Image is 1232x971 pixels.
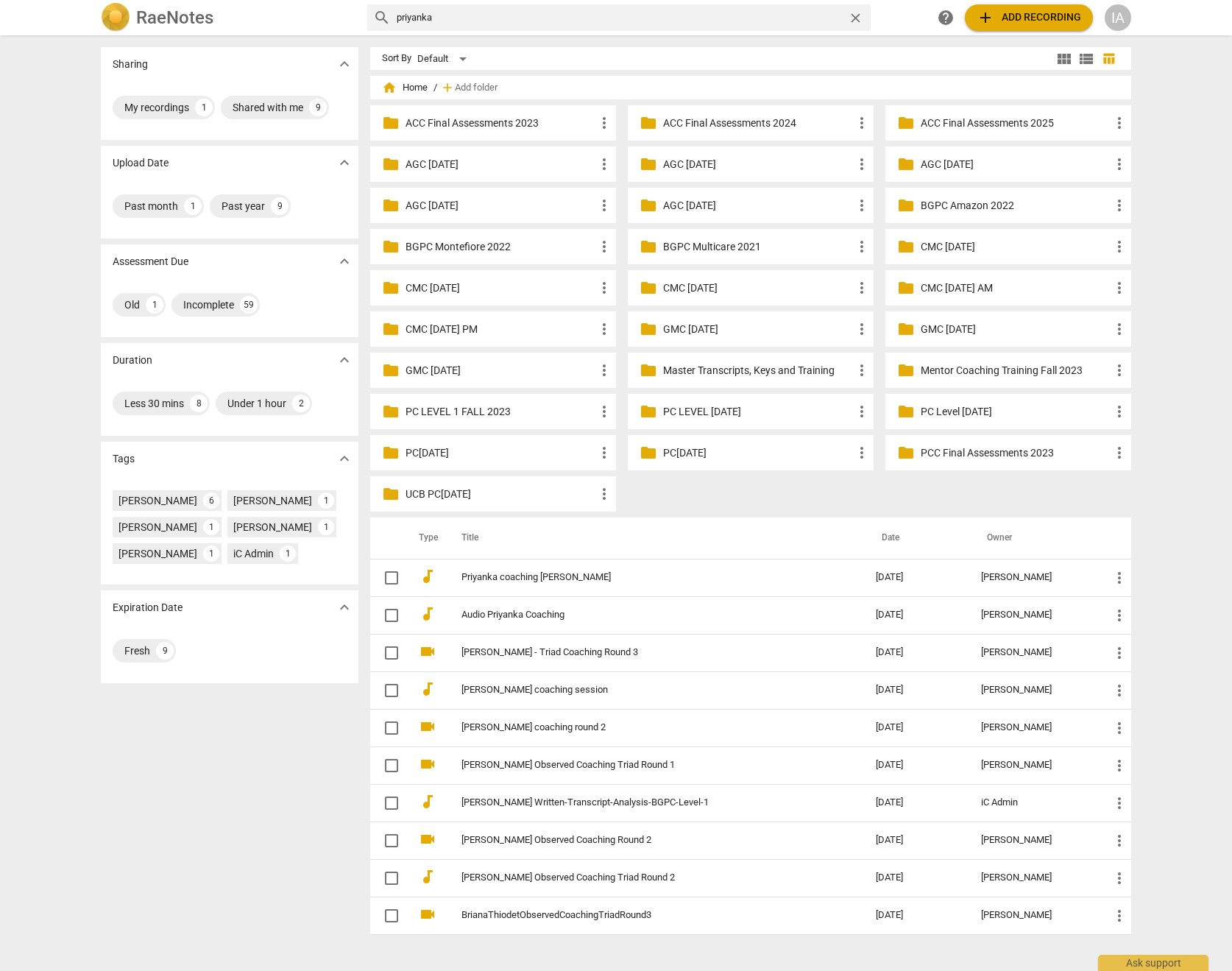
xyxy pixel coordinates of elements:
p: BGPC Amazon 2022 [921,198,1111,213]
p: AGC APR 2024 [406,157,595,172]
span: audiotrack [419,793,436,811]
div: [PERSON_NAME] [233,520,312,534]
p: PC LEVEL 1 MAY 2024 [663,404,853,420]
div: 1 [195,99,213,116]
span: folder [382,485,400,503]
span: more_vert [1111,444,1128,462]
p: BGPC Multicare 2021 [663,239,853,255]
span: more_vert [595,485,613,503]
div: [PERSON_NAME] [981,610,1087,621]
span: folder [640,155,657,173]
div: [PERSON_NAME] [981,910,1087,921]
p: Assessment Due [113,254,188,269]
span: folder [382,114,400,132]
input: Search [397,6,842,29]
span: more_vert [853,238,871,255]
div: [PERSON_NAME] [981,872,1087,883]
span: more_vert [595,155,613,173]
div: 2 [292,395,310,412]
div: [PERSON_NAME] [981,722,1087,733]
p: AGC APR 2025 [663,157,853,172]
span: more_vert [595,320,613,338]
span: folder [382,320,400,338]
a: [PERSON_NAME] Observed Coaching Triad Round 2 [461,872,823,883]
div: Incomplete [183,297,234,312]
div: 8 [190,395,208,412]
td: [DATE] [864,822,969,859]
span: folder [640,320,657,338]
p: AGC OCT 2023 [406,198,595,213]
p: CMC OCT 2024 PM [406,322,595,337]
span: more_vert [595,403,613,420]
button: Show more [333,596,355,618]
p: Mentor Coaching Training Fall 2023 [921,363,1111,378]
div: [PERSON_NAME] [118,546,197,561]
p: AGC MARCH 2022 [921,157,1111,172]
div: 1 [146,296,163,314]
td: [DATE] [864,709,969,746]
span: Add folder [455,82,498,93]
span: add [977,9,994,27]
td: [DATE] [864,897,969,934]
p: ACC Final Assessments 2025 [921,116,1111,131]
button: Show more [333,448,355,470]
a: LogoRaeNotes [101,3,355,32]
div: Default [417,47,472,71]
p: ACC Final Assessments 2023 [406,116,595,131]
div: Past month [124,199,178,213]
button: List view [1075,48,1097,70]
span: expand_more [336,599,353,616]
div: Past year [222,199,265,213]
span: more_vert [1111,757,1128,774]
span: folder [640,114,657,132]
div: My recordings [124,100,189,115]
span: more_vert [853,320,871,338]
span: folder [382,279,400,297]
div: [PERSON_NAME] [981,647,1087,658]
span: more_vert [1111,907,1128,925]
span: folder [897,361,915,379]
td: [DATE] [864,634,969,671]
span: expand_more [336,154,353,172]
span: more_vert [853,114,871,132]
span: Add recording [977,9,1081,27]
th: Type [407,518,444,559]
span: view_list [1077,50,1095,68]
button: Show more [333,349,355,371]
span: folder [640,403,657,420]
button: IA [1105,4,1131,31]
span: more_vert [1111,320,1128,338]
div: Under 1 hour [227,396,286,411]
button: Table view [1097,48,1119,70]
span: home [382,80,397,95]
div: Old [124,297,140,312]
span: folder [897,279,915,297]
span: Home [382,80,428,95]
span: more_vert [1111,155,1128,173]
div: Fresh [124,643,150,658]
span: more_vert [1111,794,1128,812]
p: UCB PC1 JAN 2025 [406,487,595,502]
div: 9 [309,99,327,116]
span: view_module [1055,50,1073,68]
span: expand_more [336,450,353,467]
a: [PERSON_NAME] Observed Coaching Triad Round 1 [461,760,823,771]
span: more_vert [853,403,871,420]
span: audiotrack [419,868,436,886]
p: AGC OCT 2024 [663,198,853,213]
span: folder [382,197,400,214]
div: [PERSON_NAME] [981,572,1087,583]
a: [PERSON_NAME] Observed Coaching Round 2 [461,835,823,846]
div: 1 [203,519,219,535]
div: [PERSON_NAME] [118,520,197,534]
a: [PERSON_NAME] coaching round 2 [461,722,823,733]
span: more_vert [1111,197,1128,214]
span: videocam [419,755,436,773]
th: Date [864,518,969,559]
div: iC Admin [233,546,274,561]
span: folder [897,320,915,338]
span: more_vert [595,361,613,379]
p: Sharing [113,57,148,72]
span: videocam [419,718,436,735]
